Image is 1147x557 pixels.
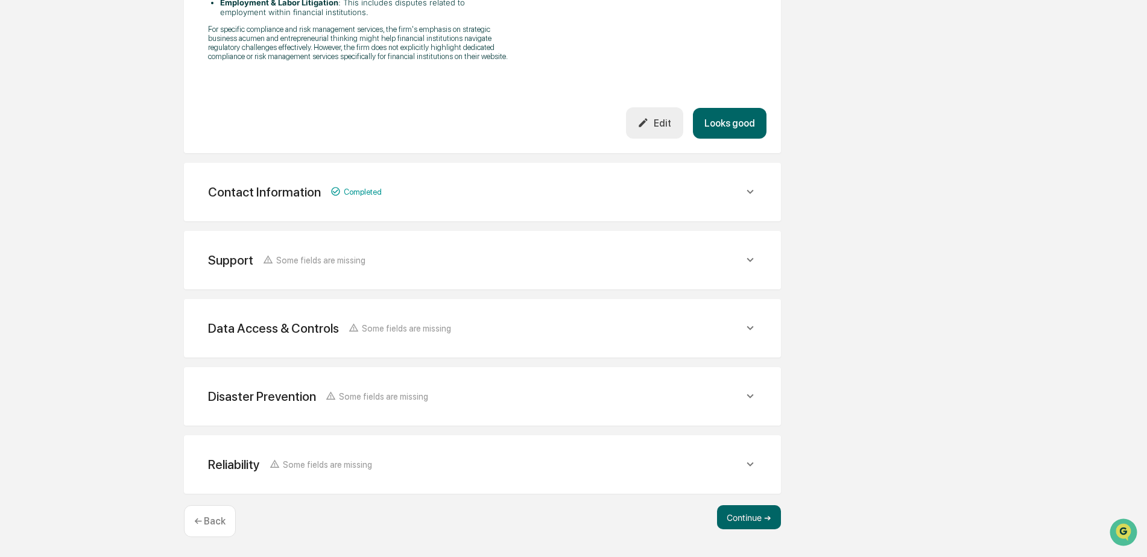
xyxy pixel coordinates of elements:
span: Some fields are missing [339,391,428,401]
div: Disaster Prevention [208,389,316,404]
button: Looks good [693,108,766,139]
a: 🖐️Preclearance [7,147,83,169]
div: Disaster PreventionSome fields are missing [198,382,766,411]
span: Completed [344,187,382,197]
span: Attestations [100,152,150,164]
span: Some fields are missing [362,323,451,333]
a: 🔎Data Lookup [7,170,81,192]
span: Preclearance [24,152,78,164]
div: 🖐️ [12,153,22,163]
span: Data Lookup [24,175,76,187]
button: Continue ➔ [717,505,781,529]
div: Support [208,253,253,268]
div: We're available if you need us! [41,104,153,114]
div: Reliability [208,457,260,472]
span: Some fields are missing [283,459,372,470]
div: Contact InformationCompleted [198,177,766,207]
span: Some fields are missing [276,255,365,265]
div: Data Access & ControlsSome fields are missing [198,313,766,343]
button: Start new chat [205,96,220,110]
div: Edit [637,117,671,128]
p: ← Back [194,515,226,527]
p: How can we help? [12,25,220,45]
div: Contact Information [208,184,321,200]
button: Edit [626,107,683,138]
a: 🗄️Attestations [83,147,154,169]
p: For specific compliance and risk management services, the firm's emphasis on strategic business a... [208,25,510,61]
div: 🗄️ [87,153,97,163]
span: Pylon [120,204,146,213]
div: SupportSome fields are missing [198,245,766,275]
iframe: Open customer support [1108,517,1141,550]
a: Powered byPylon [85,204,146,213]
div: Start new chat [41,92,198,104]
div: Data Access & Controls [208,321,339,336]
div: ReliabilitySome fields are missing [198,450,766,479]
img: 1746055101610-c473b297-6a78-478c-a979-82029cc54cd1 [12,92,34,114]
div: 🔎 [12,176,22,186]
